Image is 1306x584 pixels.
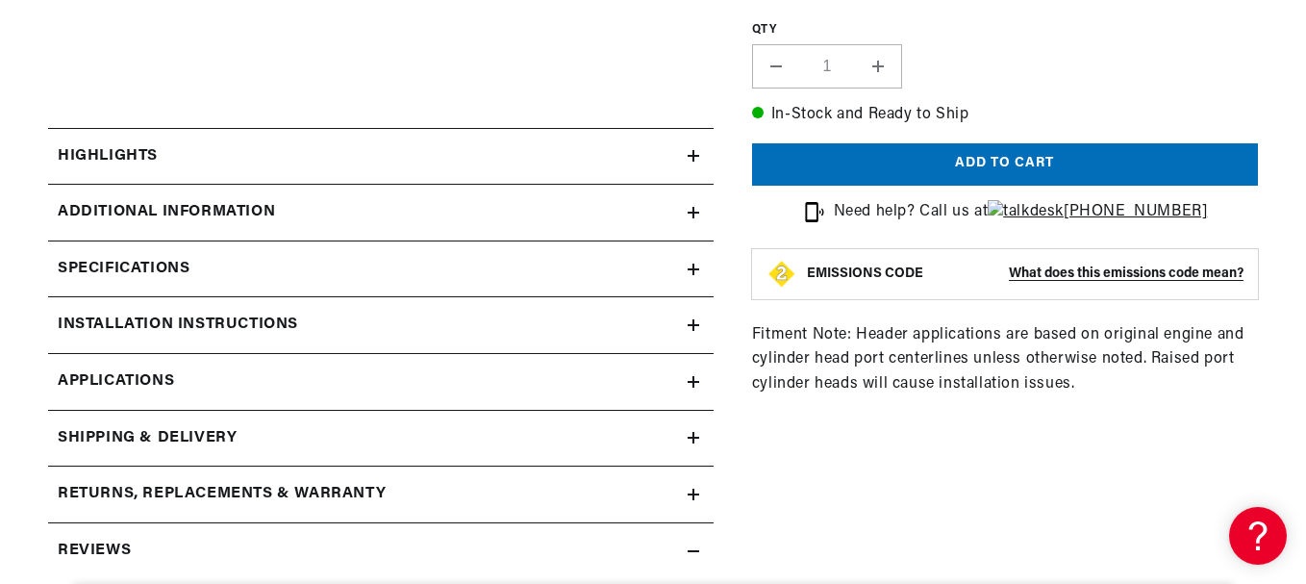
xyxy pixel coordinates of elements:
[58,313,298,338] h2: Installation instructions
[58,257,189,282] h2: Specifications
[752,103,1258,128] p: In-Stock and Ready to Ship
[834,200,1208,225] p: Need help? Call us at
[988,200,1064,225] img: talkdesk
[58,144,158,169] h2: Highlights
[1009,267,1243,281] strong: What does this emissions code mean?
[48,354,714,411] a: Applications
[807,266,1243,283] button: EMISSIONS CODEWhat does this emissions code mean?
[48,241,714,297] summary: Specifications
[988,204,1207,219] a: [PHONE_NUMBER]
[807,267,923,281] strong: EMISSIONS CODE
[766,259,797,290] img: Emissions code
[58,426,237,451] h2: Shipping & Delivery
[48,523,714,579] summary: Reviews
[48,467,714,522] summary: Returns, Replacements & Warranty
[58,369,174,394] span: Applications
[752,22,1258,38] label: QTY
[48,129,714,185] summary: Highlights
[58,200,275,225] h2: Additional Information
[58,539,131,564] h2: Reviews
[48,185,714,241] summary: Additional Information
[48,297,714,353] summary: Installation instructions
[58,482,386,507] h2: Returns, Replacements & Warranty
[48,411,714,467] summary: Shipping & Delivery
[752,142,1258,186] button: Add to cart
